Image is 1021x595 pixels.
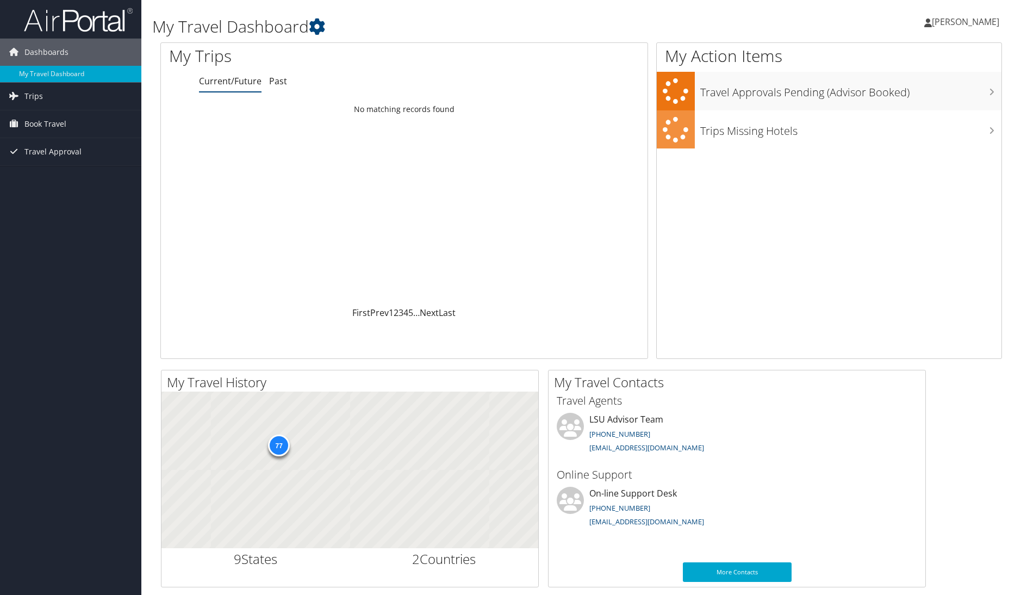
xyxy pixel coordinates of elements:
td: No matching records found [161,100,648,119]
span: Dashboards [24,39,69,66]
a: [PERSON_NAME] [924,5,1010,38]
h2: My Travel Contacts [554,373,925,392]
h3: Online Support [557,467,917,482]
a: Next [420,307,439,319]
a: Past [269,75,287,87]
h2: Countries [358,550,531,568]
span: [PERSON_NAME] [932,16,999,28]
h3: Travel Approvals Pending (Advisor Booked) [700,79,1001,100]
a: 1 [389,307,394,319]
a: 5 [408,307,413,319]
h1: My Action Items [657,45,1001,67]
h2: States [170,550,342,568]
li: On-line Support Desk [551,487,737,540]
a: [PHONE_NUMBER] [589,503,650,513]
a: Last [439,307,456,319]
a: [EMAIL_ADDRESS][DOMAIN_NAME] [589,517,704,526]
a: Current/Future [199,75,262,87]
img: airportal-logo.png [24,7,133,33]
a: First [352,307,370,319]
a: 2 [394,307,399,319]
a: 4 [403,307,408,319]
h1: My Travel Dashboard [152,15,724,38]
span: Travel Approval [24,138,82,165]
a: More Contacts [683,562,792,582]
span: … [413,307,420,319]
span: Book Travel [24,110,66,138]
h3: Travel Agents [557,393,917,408]
h1: My Trips [169,45,437,67]
a: 3 [399,307,403,319]
span: 2 [412,550,420,568]
div: 77 [268,435,290,456]
span: Trips [24,83,43,110]
h2: My Travel History [167,373,538,392]
li: LSU Advisor Team [551,413,737,466]
a: Travel Approvals Pending (Advisor Booked) [657,72,1001,110]
h3: Trips Missing Hotels [700,118,1001,139]
a: Trips Missing Hotels [657,110,1001,149]
a: Prev [370,307,389,319]
a: [PHONE_NUMBER] [589,429,650,439]
a: [EMAIL_ADDRESS][DOMAIN_NAME] [589,443,704,453]
span: 9 [234,550,241,568]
